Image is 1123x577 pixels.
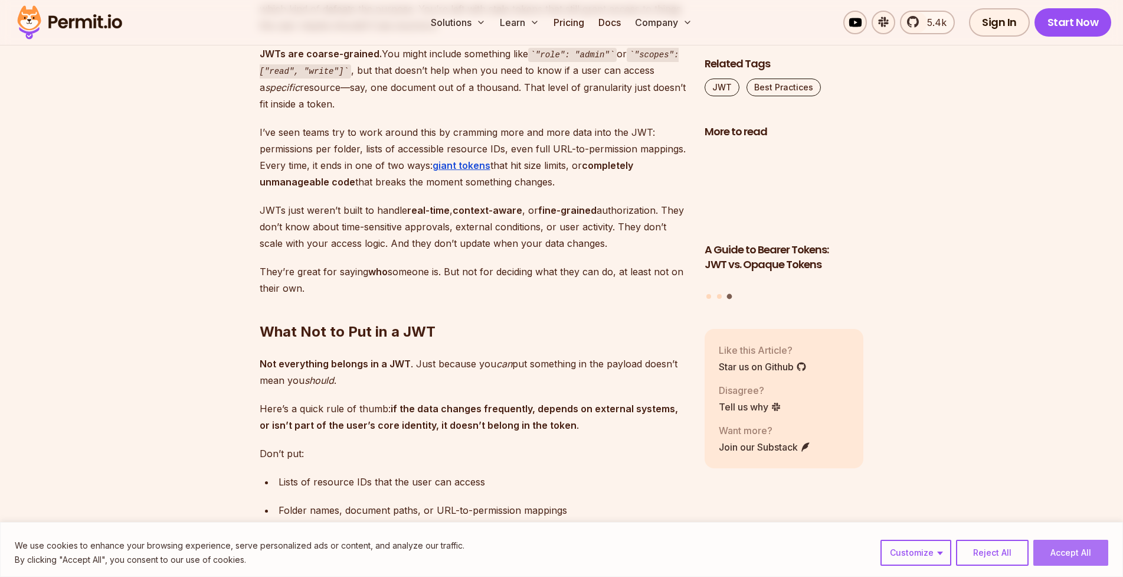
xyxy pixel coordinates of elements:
a: Best Practices [747,79,821,96]
button: Solutions [426,11,490,34]
strong: context-aware [453,204,522,216]
a: Docs [594,11,626,34]
div: Folder names, document paths, or URL-to-permission mappings [279,502,686,519]
h2: Related Tags [705,57,864,71]
code: "role": "admin" [528,48,617,62]
p: They’re great for saying someone is. But not for deciding what they can do, at least not on their... [260,263,686,296]
button: Company [630,11,697,34]
button: Accept All [1033,540,1108,566]
a: Sign In [969,8,1030,37]
h2: More to read [705,125,864,139]
img: Permit logo [12,2,127,43]
a: Join our Substack [719,440,811,454]
a: 5.4k [900,11,955,34]
a: Start Now [1034,8,1112,37]
div: Posts [705,146,864,301]
strong: Not everything belongs in a JWT [260,358,411,370]
a: Tell us why [719,400,781,414]
strong: JWTs are coarse-grained. [260,48,382,60]
span: 5.4k [920,15,947,30]
em: specific [265,82,300,93]
p: I’ve seen teams try to work around this by cramming more and more data into the JWT: permissions ... [260,124,686,190]
strong: real-time [407,204,450,216]
strong: fine-grained [538,204,597,216]
p: We use cookies to enhance your browsing experience, serve personalized ads or content, and analyz... [15,539,464,553]
a: Pricing [549,11,589,34]
p: Want more? [719,423,811,438]
button: Go to slide 1 [706,294,711,299]
img: A Guide to Bearer Tokens: JWT vs. Opaque Tokens [705,146,864,236]
p: . Just because you put something in the payload doesn’t mean you . [260,356,686,389]
button: Learn [495,11,544,34]
h2: What Not to Put in a JWT [260,275,686,341]
p: Like this Article? [719,343,807,357]
a: A Guide to Bearer Tokens: JWT vs. Opaque TokensA Guide to Bearer Tokens: JWT vs. Opaque Tokens [705,146,864,287]
div: Lists of resource IDs that the user can access [279,474,686,490]
button: Go to slide 3 [727,294,732,299]
a: giant tokens [433,159,490,171]
p: JWTs just weren’t built to handle , , or authorization. They don’t know about time-sensitive appr... [260,202,686,252]
strong: if the data changes frequently, depends on external systems, or isn’t part of the user’s core ide... [260,403,678,431]
strong: completely unmanageable code [260,159,633,188]
li: 3 of 3 [705,146,864,287]
p: Don’t put: [260,445,686,462]
button: Go to slide 2 [717,294,722,299]
button: Reject All [956,540,1029,566]
h3: A Guide to Bearer Tokens: JWT vs. Opaque Tokens [705,243,864,272]
p: Here’s a quick rule of thumb: . [260,400,686,433]
em: should [305,374,334,386]
strong: who [368,266,388,278]
a: Star us on Github [719,360,807,374]
p: Disagree? [719,383,781,397]
p: You might include something like or , but that doesn’t help when you need to know if a user can a... [260,45,686,112]
button: Customize [880,540,951,566]
p: By clicking "Accept All", you consent to our use of cookies. [15,553,464,567]
em: can [496,358,512,370]
a: JWT [705,79,739,96]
